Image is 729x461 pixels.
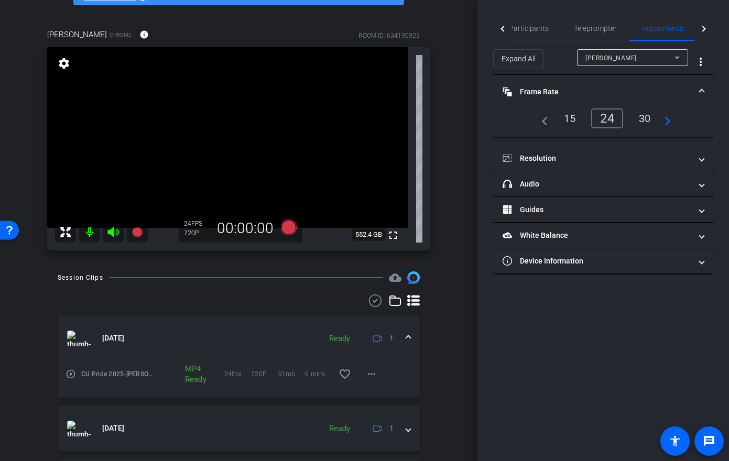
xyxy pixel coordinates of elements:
[502,49,536,69] span: Expand All
[503,256,691,267] mat-panel-title: Device Information
[591,108,623,128] div: 24
[58,315,420,361] mat-expansion-panel-header: thumb-nail[DATE]Ready1
[139,30,149,39] mat-icon: info
[503,204,691,215] mat-panel-title: Guides
[66,369,76,379] mat-icon: play_circle_outline
[184,229,210,237] div: 720P
[688,49,713,74] button: More Options for Adjustments Panel
[389,423,394,434] span: 1
[642,25,683,32] span: Adjustments
[102,333,124,344] span: [DATE]
[407,271,420,284] img: Session clips
[324,423,355,435] div: Ready
[278,369,305,379] span: 91mb
[493,223,713,248] mat-expansion-panel-header: White Balance
[352,228,386,241] span: 552.4 GB
[493,248,713,273] mat-expansion-panel-header: Device Information
[493,75,713,108] mat-expansion-panel-header: Frame Rate
[47,29,107,40] span: [PERSON_NAME]
[389,271,401,284] mat-icon: cloud_upload
[503,179,691,190] mat-panel-title: Audio
[389,333,394,344] span: 1
[339,368,351,380] mat-icon: favorite_border
[387,229,399,242] mat-icon: fullscreen
[585,54,637,62] span: [PERSON_NAME]
[57,57,71,70] mat-icon: settings
[58,272,103,283] div: Session Clips
[67,331,91,346] img: thumb-nail
[509,25,549,32] span: Participants
[224,369,251,379] span: 24fps
[358,31,420,40] div: ROOM ID: 634190923
[81,369,156,379] span: CU Pride 2025-[PERSON_NAME]-2025-09-29-15-50-15-490-0
[58,361,420,398] div: thumb-nail[DATE]Ready1
[184,219,210,228] div: 24
[191,220,202,227] span: FPS
[324,333,355,345] div: Ready
[365,368,378,380] mat-icon: more_horiz
[631,109,659,127] div: 30
[210,219,280,237] div: 00:00:00
[503,230,691,241] mat-panel-title: White Balance
[694,56,707,68] mat-icon: more_vert
[493,171,713,196] mat-expansion-panel-header: Audio
[67,421,91,436] img: thumb-nail
[503,153,691,164] mat-panel-title: Resolution
[536,112,548,125] mat-icon: navigate_before
[493,108,713,137] div: Frame Rate
[110,31,132,39] span: Chrome
[493,197,713,222] mat-expansion-panel-header: Guides
[251,369,278,379] span: 720P
[180,364,200,385] div: MP4 Ready
[658,112,671,125] mat-icon: navigate_next
[102,423,124,434] span: [DATE]
[493,49,544,68] button: Expand All
[493,146,713,171] mat-expansion-panel-header: Resolution
[389,271,401,284] span: Destinations for your clips
[669,435,681,447] mat-icon: accessibility
[574,25,617,32] span: Teleprompter
[503,86,691,97] mat-panel-title: Frame Rate
[556,109,584,127] div: 15
[305,369,332,379] span: 6 mins
[703,435,715,447] mat-icon: message
[58,405,420,452] mat-expansion-panel-header: thumb-nail[DATE]Ready1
